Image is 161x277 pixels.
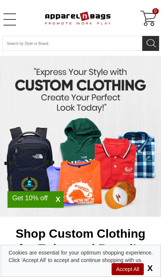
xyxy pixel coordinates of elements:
a: 0 [138,10,156,28]
a: ApparelnBags [30,6,124,31]
img: ApparelnBags.com Official Website [30,6,111,30]
img: search icon [146,37,157,48]
span: 0 [152,8,159,14]
span: X [52,195,64,204]
a: Open Left Menu [2,12,17,27]
span: Accept All [112,263,143,275]
input: Search By Style or Brand [2,36,142,51]
button: Search [142,36,159,51]
h1: Shop Custom Clothing for Enhanced Brand’s Visibility [4,226,157,275]
div: Get 10% off [7,195,52,201]
div: Cookies are essential for your optimum shopping experience. Click 'Accept All' to accept and cont... [9,249,153,264]
span: X [145,264,153,273]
